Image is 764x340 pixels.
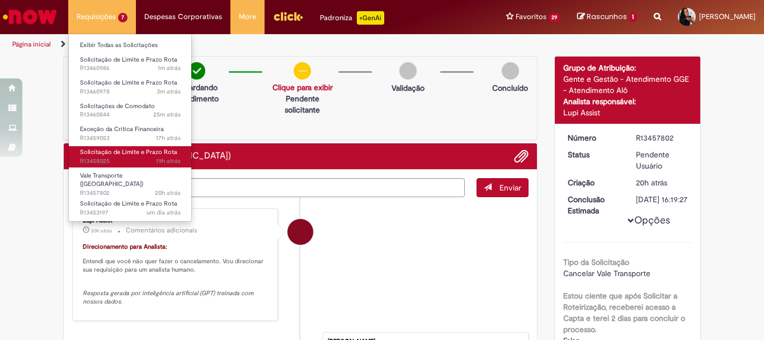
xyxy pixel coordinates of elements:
time: 28/08/2025 16:16:06 [156,134,181,142]
span: 17h atrás [156,134,181,142]
span: 1m atrás [158,64,181,72]
span: Solicitação de Limite e Prazo Rota [80,78,177,87]
span: Exceção da Crítica Financeira [80,125,164,133]
span: R13460978 [80,87,181,96]
a: Aberto R13458025 : Solicitação de Limite e Prazo Rota [69,146,192,167]
p: Validação [392,82,425,94]
dt: Conclusão Estimada [559,194,628,216]
div: 28/08/2025 13:19:17 [636,177,688,188]
button: Adicionar anexos [514,149,529,164]
a: Aberto R13460978 : Solicitação de Limite e Prazo Rota [69,77,192,97]
a: Aberto R13460986 : Solicitação de Limite e Prazo Rota [69,54,192,74]
small: Comentários adicionais [126,226,197,235]
span: R13457802 [80,189,181,198]
dt: Criação [559,177,628,188]
time: 27/08/2025 15:33:24 [147,208,181,217]
img: circle-minus.png [294,62,311,80]
p: Aguardando atendimento [170,82,223,104]
span: 3m atrás [157,87,181,96]
time: 28/08/2025 13:19:17 [636,178,667,188]
span: 20h atrás [636,178,667,188]
em: Resposta gerada por inteligência artificial (GPT) treinada com nossos dados. [83,289,255,306]
img: img-circle-grey.png [399,62,417,80]
p: Concluído [492,82,528,94]
a: Aberto R13460844 : Solicitações de Comodato [69,100,192,121]
div: Pendente Usuário [636,149,688,171]
div: R13457802 [636,132,688,143]
img: ServiceNow [1,6,59,28]
div: [DATE] 16:19:27 [636,194,688,205]
span: Solicitação de Limite e Prazo Rota [80,148,177,156]
time: 29/08/2025 08:49:55 [153,110,181,119]
span: Solicitações de Comodato [80,102,155,110]
span: Requisições [77,11,116,22]
span: More [239,11,256,22]
span: 20h atrás [155,189,181,197]
span: Vale Transporte ([GEOGRAPHIC_DATA]) [80,171,143,189]
a: Exibir Todas as Solicitações [69,39,192,52]
dt: Status [559,149,628,160]
span: 29 [549,13,561,22]
b: Estou ciente que após Solicitar a Roteirização, receberei acesso a Capta e terei 2 dias para conc... [563,291,685,334]
p: Entendi que você não quer fazer o cancelamento. Vou direcionar sua requisição para um analista hu... [83,257,269,274]
span: R13459053 [80,134,181,143]
a: Aberto R13457802 : Vale Transporte (VT) [69,170,192,194]
ul: Requisições [68,34,192,222]
div: Grupo de Atribuição: [563,62,692,73]
a: Rascunhos [577,12,637,22]
span: R13460986 [80,64,181,73]
div: Analista responsável: [563,96,692,107]
span: Solicitação de Limite e Prazo Rota [80,199,177,208]
span: 19h atrás [156,157,181,165]
span: R13453197 [80,208,181,217]
img: img-circle-grey.png [502,62,519,80]
p: Pendente solicitante [272,93,333,115]
span: Favoritos [516,11,546,22]
div: Gente e Gestão - Atendimento GGE - Atendimento Alô [563,73,692,96]
span: 25m atrás [153,110,181,119]
span: um dia atrás [147,208,181,217]
span: 7 [118,13,128,22]
span: Despesas Corporativas [144,11,222,22]
div: Lupi Assist [563,107,692,118]
span: [PERSON_NAME] [699,12,756,21]
span: Enviar [499,183,521,193]
span: R13458025 [80,157,181,166]
time: 28/08/2025 13:55:57 [156,157,181,165]
span: Cancelar Vale Transporte [563,268,650,278]
time: 29/08/2025 09:13:32 [158,64,181,72]
p: +GenAi [357,11,384,25]
span: Solicitação de Limite e Prazo Rota [80,55,177,64]
a: Clique para exibir [272,82,333,92]
span: Rascunhos [587,11,627,22]
span: 20h atrás [91,227,112,234]
time: 28/08/2025 13:19:18 [155,189,181,197]
font: Direcionamento para Analista: [83,243,167,251]
span: R13460844 [80,110,181,119]
button: Enviar [477,178,529,197]
span: 1 [629,12,637,22]
b: Tipo da Solicitação [563,257,629,267]
a: Aberto R13459053 : Exceção da Crítica Financeira [69,123,192,144]
ul: Trilhas de página [8,34,501,55]
textarea: Digite sua mensagem aqui... [72,178,465,197]
div: Lupi Assist [287,219,313,245]
img: check-circle-green.png [188,62,205,80]
time: 29/08/2025 09:11:52 [157,87,181,96]
div: Padroniza [320,11,384,25]
time: 28/08/2025 13:19:26 [91,227,112,234]
a: Página inicial [12,40,51,49]
img: click_logo_yellow_360x200.png [273,8,303,25]
a: Aberto R13453197 : Solicitação de Limite e Prazo Rota [69,198,192,218]
dt: Número [559,132,628,143]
